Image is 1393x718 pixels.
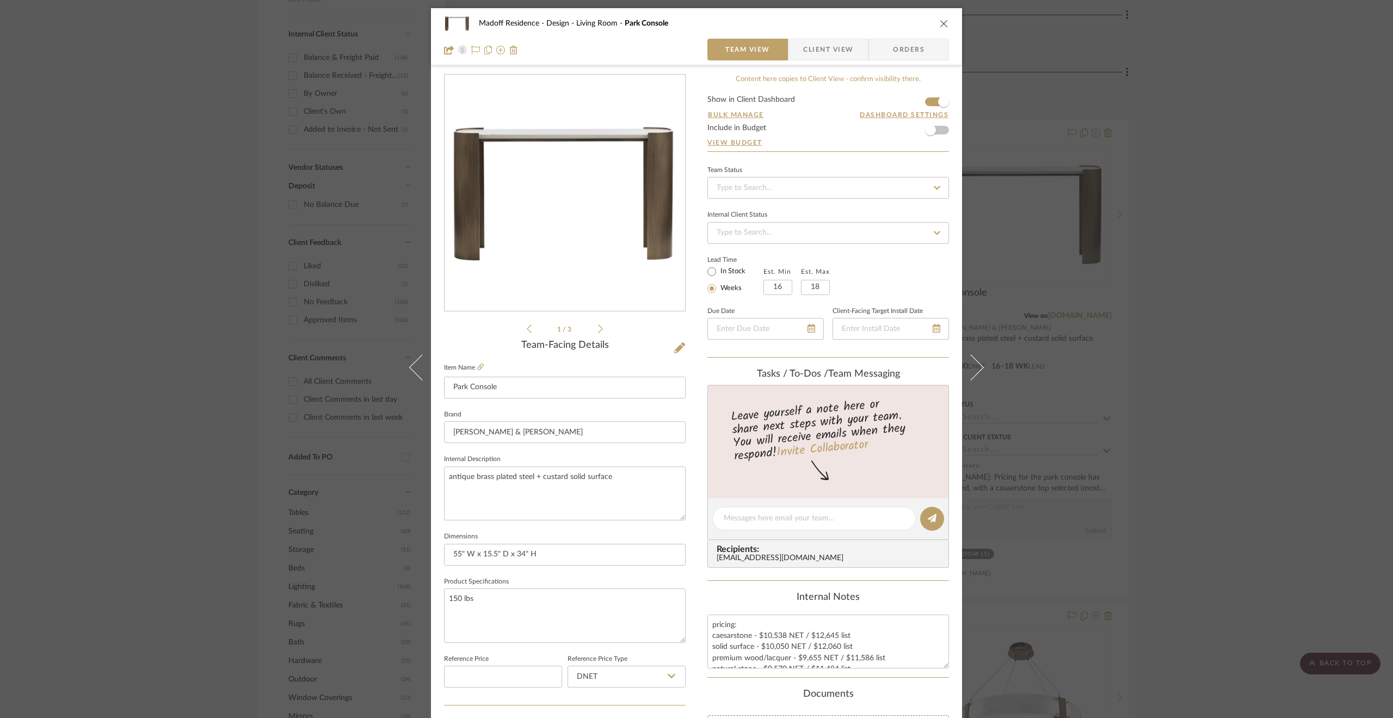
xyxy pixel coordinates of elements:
[557,326,563,333] span: 1
[444,579,509,585] label: Product Specifications
[509,46,518,54] img: Remove from project
[479,20,576,27] span: Madoff Residence - Design
[707,318,824,340] input: Enter Due Date
[833,309,923,314] label: Client-Facing Target Install Date
[568,656,627,662] label: Reference Price Type
[707,309,735,314] label: Due Date
[757,369,828,379] span: Tasks / To-Dos /
[444,377,686,398] input: Enter Item Name
[707,74,949,85] div: Content here copies to Client View - confirm visibility there.
[707,255,763,265] label: Lead Time
[625,20,668,27] span: Park Console
[801,268,830,275] label: Est. Max
[707,110,765,120] button: Bulk Manage
[444,13,470,34] img: 32968992-9e9a-415b-8fe9-90e03e0f6ef5_48x40.jpg
[707,689,949,701] div: Documents
[707,138,949,147] a: View Budget
[707,212,767,218] div: Internal Client Status
[718,284,742,293] label: Weeks
[859,110,949,120] button: Dashboard Settings
[563,326,568,333] span: /
[707,177,949,199] input: Type to Search…
[707,592,949,604] div: Internal Notes
[706,392,951,465] div: Leave yourself a note here or share next steps with your team. You will receive emails when they ...
[444,363,484,372] label: Item Name
[445,122,685,263] img: 32968992-9e9a-415b-8fe9-90e03e0f6ef5_436x436.jpg
[803,39,853,60] span: Client View
[717,554,944,563] div: [EMAIL_ADDRESS][DOMAIN_NAME]
[776,435,869,463] a: Invite Collaborator
[444,534,478,539] label: Dimensions
[717,544,944,554] span: Recipients:
[707,222,949,244] input: Type to Search…
[445,75,685,311] div: 0
[444,412,461,418] label: Brand
[444,544,686,566] input: Enter the dimensions of this item
[444,656,489,662] label: Reference Price
[568,326,573,333] span: 3
[718,267,745,277] label: In Stock
[444,457,501,462] label: Internal Description
[725,39,770,60] span: Team View
[707,168,742,173] div: Team Status
[707,265,763,295] mat-radio-group: Select item type
[576,20,625,27] span: Living Room
[707,369,949,381] div: team Messaging
[881,39,936,60] span: Orders
[939,19,949,28] button: close
[444,340,686,352] div: Team-Facing Details
[833,318,949,340] input: Enter Install Date
[763,268,791,275] label: Est. Min
[444,421,686,443] input: Enter Brand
